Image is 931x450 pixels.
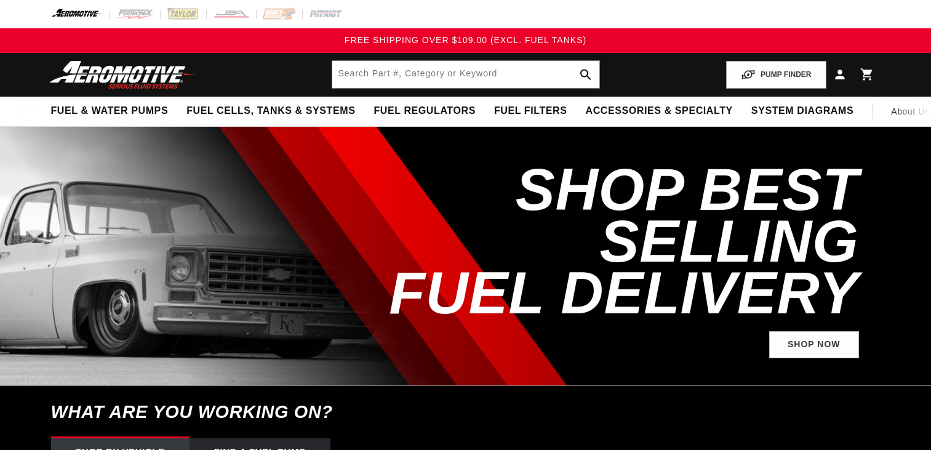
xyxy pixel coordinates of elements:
[572,61,599,88] button: search button
[586,105,733,118] span: Accessories & Specialty
[46,60,200,89] img: Aeromotive
[42,97,178,126] summary: Fuel & Water Pumps
[20,386,911,438] h6: What are you working on?
[364,97,484,126] summary: Fuel Regulators
[186,105,355,118] span: Fuel Cells, Tanks & Systems
[51,105,169,118] span: Fuel & Water Pumps
[333,164,859,319] h2: SHOP BEST SELLING FUEL DELIVERY
[177,97,364,126] summary: Fuel Cells, Tanks & Systems
[769,331,859,359] a: Shop Now
[374,105,475,118] span: Fuel Regulators
[742,97,863,126] summary: System Diagrams
[345,35,586,45] span: FREE SHIPPING OVER $109.00 (EXCL. FUEL TANKS)
[726,61,826,89] button: PUMP FINDER
[751,105,853,118] span: System Diagrams
[494,105,567,118] span: Fuel Filters
[485,97,577,126] summary: Fuel Filters
[577,97,742,126] summary: Accessories & Specialty
[332,61,599,88] input: Search by Part Number, Category or Keyword
[891,106,929,116] span: About Us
